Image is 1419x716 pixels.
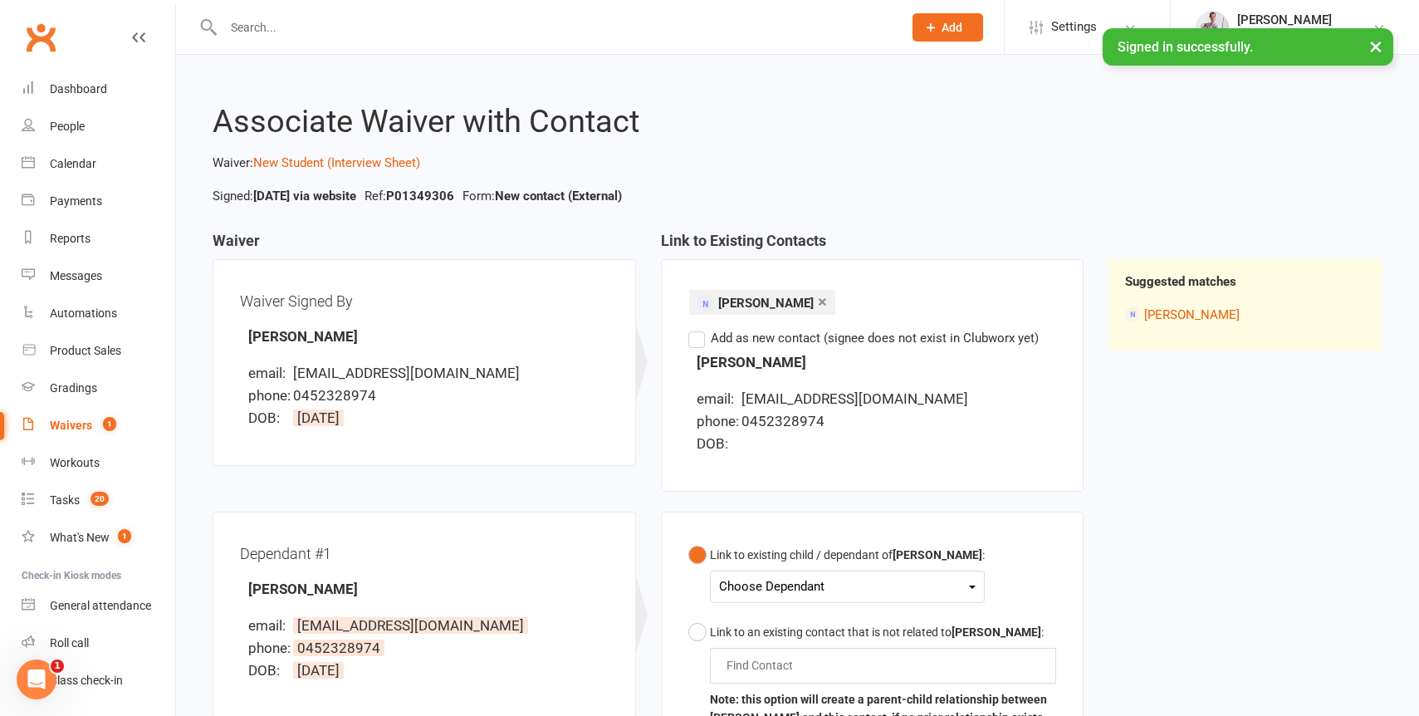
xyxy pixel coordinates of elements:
div: DOB: [248,660,290,682]
a: General attendance kiosk mode [22,587,175,625]
span: 0452328974 [293,640,384,656]
a: Messages [22,257,175,295]
h2: Associate Waiver with Contact [213,105,1382,140]
a: Dashboard [22,71,175,108]
span: [EMAIL_ADDRESS][DOMAIN_NAME] [293,365,520,381]
li: Ref: [360,186,458,206]
div: [PERSON_NAME] [1237,12,1355,27]
div: Product Sales [50,344,121,357]
p: Waiver: [213,153,1382,173]
button: Link to existing child / dependant of[PERSON_NAME]:Choose Dependant [688,539,985,616]
div: Dependant #1 [240,539,609,568]
a: Class kiosk mode [22,662,175,699]
div: Tasks [50,493,80,507]
a: Automations [22,295,175,332]
h3: Link to Existing Contacts [661,233,1084,259]
span: 1 [51,660,64,673]
li: Signed: [208,186,360,206]
strong: [PERSON_NAME] [697,354,806,370]
span: Settings [1051,8,1097,46]
strong: P01349306 [386,189,454,204]
div: phone: [697,410,738,433]
div: Dashboard [50,82,107,96]
input: Find Contact [725,655,802,675]
div: phone: [248,385,290,407]
strong: New contact (External) [495,189,622,204]
div: Roll call [50,636,89,650]
strong: [PERSON_NAME] [248,328,358,345]
div: Gradings [50,381,97,395]
div: DOB: [697,433,738,455]
strong: [PERSON_NAME] [248,581,358,597]
a: [PERSON_NAME] [1144,307,1240,322]
span: [DATE] [293,409,344,426]
h3: Waiver [213,233,636,259]
a: Reports [22,220,175,257]
span: 1 [103,417,116,431]
input: Search... [218,16,891,39]
a: Waivers 1 [22,407,175,444]
span: 0452328974 [293,387,376,404]
b: [PERSON_NAME] [952,625,1041,639]
a: Roll call [22,625,175,662]
div: Class check-in [50,674,123,687]
a: What's New1 [22,519,175,557]
button: Add [913,13,983,42]
a: Calendar [22,145,175,183]
div: email: [697,388,738,410]
iframe: Intercom live chat [17,660,56,699]
div: Sunshine Coast Karate [1237,27,1355,42]
a: People [22,108,175,145]
a: Gradings [22,370,175,407]
label: Add as new contact (signee does not exist in Clubworx yet) [688,328,1039,348]
div: Waiver Signed By [240,287,609,316]
div: Waivers [50,419,92,432]
div: People [50,120,85,133]
div: Link to an existing contact that is not related to : [710,623,1057,641]
div: Messages [50,269,102,282]
span: 0452328974 [741,413,824,429]
img: thumb_image1623729628.png [1196,11,1229,44]
span: [DATE] [293,662,344,679]
a: Payments [22,183,175,220]
a: New Student (Interview Sheet) [253,155,420,170]
div: Link to existing child / dependant of : [710,546,985,564]
div: Calendar [50,157,96,170]
div: General attendance [50,599,151,612]
span: [EMAIL_ADDRESS][DOMAIN_NAME] [741,390,968,407]
div: Choose Dependant [719,576,976,598]
span: 1 [118,529,131,543]
div: Payments [50,194,102,208]
span: Signed in successfully. [1118,39,1253,55]
strong: [DATE] via website [253,189,356,204]
span: 20 [91,492,109,506]
div: email: [248,615,290,637]
div: phone: [248,637,290,660]
a: Product Sales [22,332,175,370]
div: Reports [50,232,91,245]
div: email: [248,362,290,385]
div: DOB: [248,407,290,429]
a: Workouts [22,444,175,482]
li: Form: [458,186,626,206]
span: Add [942,21,962,34]
b: [PERSON_NAME] [893,548,982,562]
span: [EMAIL_ADDRESS][DOMAIN_NAME] [293,617,528,634]
a: Clubworx [20,17,61,58]
button: × [1361,28,1391,64]
span: [PERSON_NAME] [718,296,814,311]
div: What's New [50,531,110,544]
div: Workouts [50,456,100,469]
a: × [818,288,827,315]
strong: Suggested matches [1125,274,1236,289]
a: Tasks 20 [22,482,175,519]
div: Automations [50,307,117,320]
